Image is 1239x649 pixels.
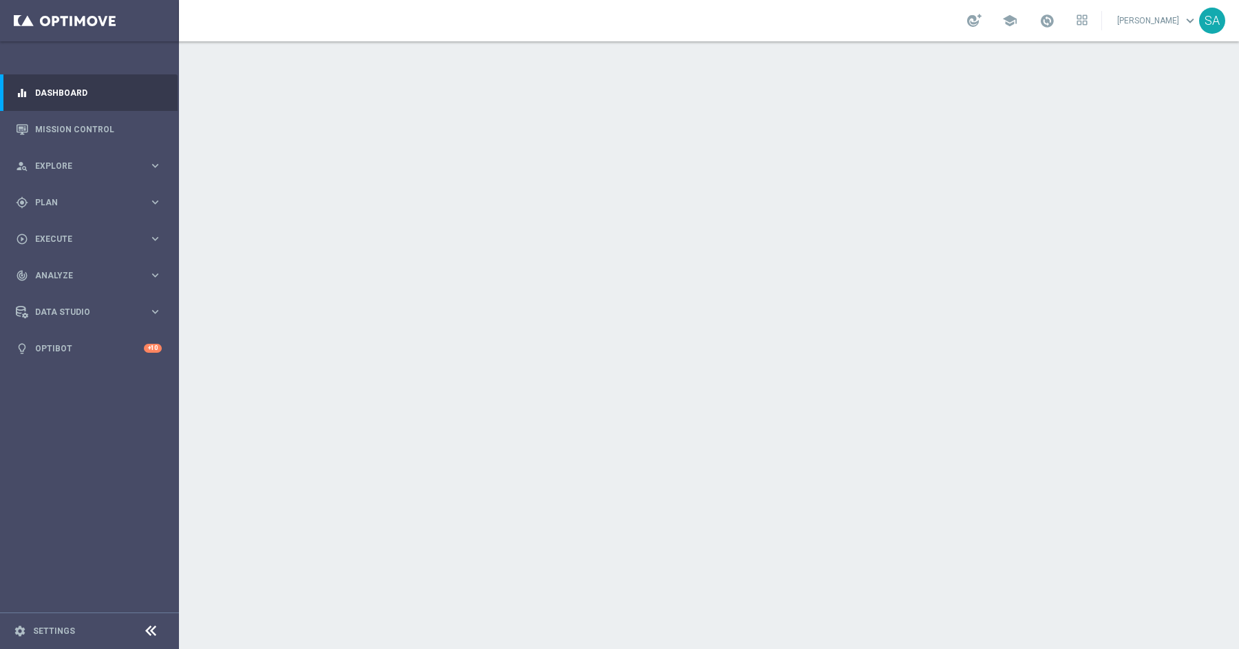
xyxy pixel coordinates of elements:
button: equalizer Dashboard [15,87,162,99]
div: Mission Control [16,111,162,147]
i: lightbulb [16,342,28,355]
div: +10 [144,344,162,353]
button: play_circle_outline Execute keyboard_arrow_right [15,234,162,245]
a: [PERSON_NAME]keyboard_arrow_down [1116,10,1199,31]
i: keyboard_arrow_right [149,305,162,318]
i: settings [14,625,26,637]
i: keyboard_arrow_right [149,232,162,245]
div: Optibot [16,330,162,367]
div: Analyze [16,269,149,282]
i: person_search [16,160,28,172]
i: keyboard_arrow_right [149,196,162,209]
i: keyboard_arrow_right [149,159,162,172]
button: Mission Control [15,124,162,135]
button: gps_fixed Plan keyboard_arrow_right [15,197,162,208]
span: Explore [35,162,149,170]
div: Explore [16,160,149,172]
div: Data Studio [16,306,149,318]
a: Settings [33,627,75,635]
div: Execute [16,233,149,245]
i: keyboard_arrow_right [149,269,162,282]
span: keyboard_arrow_down [1183,13,1198,28]
span: Execute [35,235,149,243]
div: Dashboard [16,74,162,111]
div: SA [1199,8,1225,34]
span: Plan [35,198,149,207]
div: Plan [16,196,149,209]
button: track_changes Analyze keyboard_arrow_right [15,270,162,281]
button: lightbulb Optibot +10 [15,343,162,354]
i: play_circle_outline [16,233,28,245]
button: Data Studio keyboard_arrow_right [15,307,162,318]
a: Dashboard [35,74,162,111]
i: equalizer [16,87,28,99]
a: Mission Control [35,111,162,147]
span: Data Studio [35,308,149,316]
span: Analyze [35,271,149,280]
i: track_changes [16,269,28,282]
i: gps_fixed [16,196,28,209]
a: Optibot [35,330,144,367]
button: person_search Explore keyboard_arrow_right [15,161,162,172]
span: school [1002,13,1017,28]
